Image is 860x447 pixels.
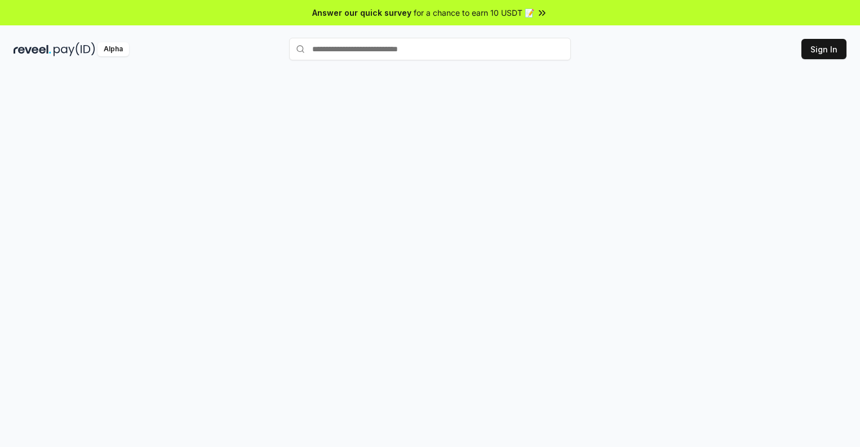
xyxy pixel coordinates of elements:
[801,39,846,59] button: Sign In
[97,42,129,56] div: Alpha
[414,7,534,19] span: for a chance to earn 10 USDT 📝
[312,7,411,19] span: Answer our quick survey
[14,42,51,56] img: reveel_dark
[54,42,95,56] img: pay_id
